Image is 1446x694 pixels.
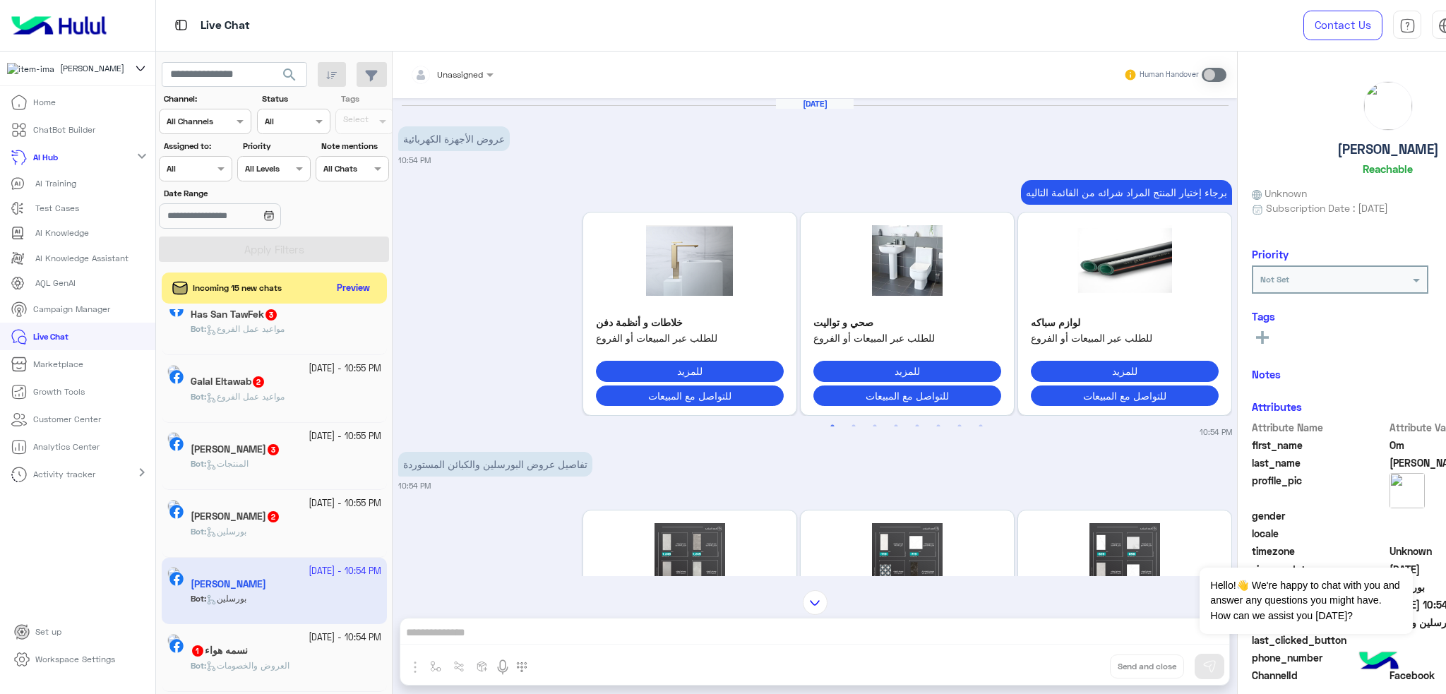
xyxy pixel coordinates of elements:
a: tab [1393,11,1421,40]
div: Domain Overview [56,83,126,92]
button: للمزيد [813,361,1001,381]
p: Marketplace [33,358,83,371]
span: للطلب عبر المبيعات أو الفروع [596,330,784,345]
button: 3 of 4 [868,419,882,433]
span: Incoming 15 new chats [193,282,282,294]
h6: Notes [1252,368,1281,381]
img: picture [1364,82,1412,130]
h6: [DATE] [776,99,854,109]
span: Bot [191,391,204,402]
img: tab [1399,18,1416,34]
span: 3 [265,309,277,321]
p: Activity tracker [33,468,95,481]
span: last_name [1252,455,1387,470]
img: picture [167,432,180,445]
p: 24/9/2025, 10:54 PM [398,452,592,477]
span: Unassigned [437,69,483,80]
span: مواعيد عمل الفروع [206,391,285,402]
span: Hello!👋 We're happy to chat with you and answer any questions you might have. How can we assist y... [1200,568,1412,634]
a: Set up [3,618,73,646]
div: Keywords by Traffic [158,83,233,92]
button: 6 of 4 [931,419,945,433]
img: Logo [6,11,112,40]
h5: Galal Eltawab [191,376,265,388]
span: المنتجات [206,458,249,469]
p: AI Knowledge [35,227,89,239]
small: Human Handover [1140,69,1199,80]
span: locale [1252,526,1387,541]
button: 7 of 4 [952,419,967,433]
img: %D8%AE%D9%84%D8%A7%D8%B7%D8%A7%D8%AA.png [596,225,784,296]
p: AI Training [35,177,76,190]
img: Facebook [169,303,184,317]
p: Live Chat [33,330,68,343]
b: : [191,526,206,537]
img: hulul-logo.png [1354,638,1404,687]
button: للتواصل مع المبيعات [596,385,784,406]
h5: [PERSON_NAME] [1337,141,1439,157]
p: Set up [35,626,61,638]
span: للطلب عبر المبيعات أو الفروع [813,330,1001,345]
p: ChatBot Builder [33,124,95,136]
button: 1 of 4 [825,419,839,433]
p: لوازم سباكه [1031,315,1219,330]
p: Growth Tools [33,385,85,398]
label: Assigned to: [164,140,230,152]
span: بورسلين [206,526,246,537]
img: picture [1390,473,1425,508]
label: Channel: [164,92,250,105]
button: للتواصل مع المبيعات [1031,385,1219,406]
span: phone_number [1252,650,1387,665]
span: 2 [253,376,264,388]
small: 10:54 PM [398,480,431,491]
img: V2hhdHNBcHAgSW1hZ2UgMjAyNS0wNy0wOSBhdCAxMiUyRTQ0JTJFNDQgUE0gKDIpLmpwZWc%3D.jpeg [813,523,1001,594]
button: للمزيد [1031,361,1219,381]
img: picture [167,634,180,647]
div: v 4.0.25 [40,23,69,34]
p: خلاطات و أنظمة دفن [596,315,784,330]
span: ChannelId [1252,668,1387,683]
div: Domain: [DOMAIN_NAME] [37,37,155,48]
small: 10:54 PM [1200,426,1232,438]
p: 24/9/2025, 10:54 PM [1021,180,1232,205]
p: AI Hub [33,151,58,164]
h5: Has San TawFek [191,309,278,321]
p: Test Cases [35,202,79,215]
p: Workspace Settings [35,653,115,666]
span: search [281,66,298,83]
span: 2 [268,511,279,522]
p: Live Chat [201,16,250,35]
b: : [191,391,206,402]
span: Subscription Date : [DATE] [1266,201,1388,215]
button: Preview [331,278,376,299]
p: صحي و تواليت [813,315,1001,330]
button: Apply Filters [159,237,390,262]
p: AI Knowledge Assistant [35,252,129,265]
span: Bot [191,660,204,671]
b: : [191,458,206,469]
span: Bot [191,323,204,334]
button: Send and close [1110,654,1184,678]
h5: نسمه هواء [191,645,248,657]
span: العروض والخصومات [206,660,289,671]
label: Date Range [164,187,309,200]
img: Facebook [169,639,184,653]
small: [DATE] - 10:54 PM [309,631,381,645]
small: [DATE] - 10:55 PM [309,430,381,443]
mat-icon: expand_more [133,148,150,164]
img: scroll [803,590,827,615]
p: AQL GenAI [35,277,76,289]
button: 8 of 4 [974,419,988,433]
span: 1 [192,645,203,657]
img: Facebook [169,370,184,384]
button: للمزيد [596,361,784,381]
p: Customer Center [33,413,101,426]
p: Analytics Center [33,441,100,453]
img: picture [167,500,180,513]
button: 2 of 4 [847,419,861,433]
span: Bot [191,458,204,469]
h5: Hisham Abdo [191,443,280,455]
span: 3 [268,444,279,455]
img: %D8%B3%D8%A8%D8%A7%D9%83%D9%87.jpeg [1031,225,1219,296]
p: Home [33,96,56,109]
